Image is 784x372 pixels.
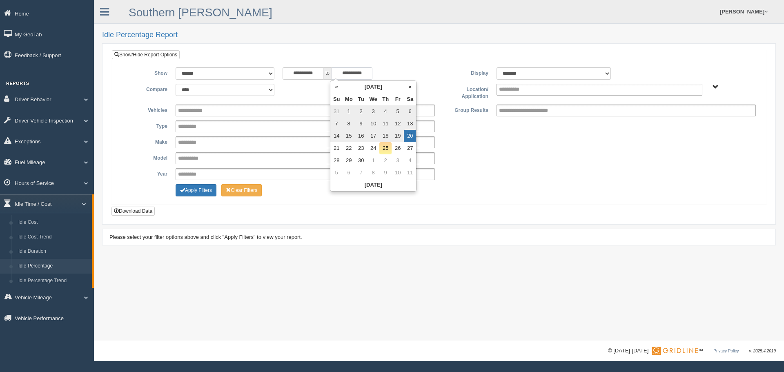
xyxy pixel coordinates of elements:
td: 2 [355,105,367,118]
a: Privacy Policy [713,349,739,353]
td: 25 [379,142,392,154]
td: 27 [404,142,416,154]
td: 3 [367,105,379,118]
a: Idle Percentage [15,259,92,274]
th: We [367,93,379,105]
td: 11 [379,118,392,130]
td: 18 [379,130,392,142]
label: Display [439,67,492,77]
td: 15 [343,130,355,142]
td: 17 [367,130,379,142]
label: Group Results [439,105,492,114]
td: 21 [330,142,343,154]
button: Change Filter Options [176,184,216,196]
td: 3 [392,154,404,167]
td: 2 [379,154,392,167]
td: 4 [379,105,392,118]
th: [DATE] [343,81,404,93]
td: 1 [367,154,379,167]
div: © [DATE]-[DATE] - ™ [608,347,776,355]
td: 6 [343,167,355,179]
td: 5 [330,167,343,179]
button: Download Data [111,207,155,216]
th: Su [330,93,343,105]
td: 16 [355,130,367,142]
td: 14 [330,130,343,142]
td: 10 [392,167,404,179]
td: 30 [355,154,367,167]
td: 7 [330,118,343,130]
td: 22 [343,142,355,154]
td: 7 [355,167,367,179]
td: 8 [367,167,379,179]
h2: Idle Percentage Report [102,31,776,39]
td: 20 [404,130,416,142]
th: Tu [355,93,367,105]
th: » [404,81,416,93]
label: Year [118,168,171,178]
th: [DATE] [330,179,416,191]
td: 4 [404,154,416,167]
td: 5 [392,105,404,118]
label: Model [118,152,171,162]
button: Change Filter Options [221,184,262,196]
a: Idle Duration [15,244,92,259]
span: to [323,67,332,80]
td: 23 [355,142,367,154]
a: Southern [PERSON_NAME] [129,6,272,19]
td: 29 [343,154,355,167]
a: Idle Percentage Trend [15,274,92,288]
span: Please select your filter options above and click "Apply Filters" to view your report. [109,234,302,240]
td: 9 [355,118,367,130]
td: 13 [404,118,416,130]
td: 28 [330,154,343,167]
td: 12 [392,118,404,130]
th: « [330,81,343,93]
td: 11 [404,167,416,179]
td: 26 [392,142,404,154]
label: Location/ Application [439,84,492,100]
th: Sa [404,93,416,105]
td: 1 [343,105,355,118]
td: 9 [379,167,392,179]
td: 19 [392,130,404,142]
td: 10 [367,118,379,130]
label: Type [118,120,171,130]
label: Show [118,67,171,77]
span: v. 2025.4.2019 [749,349,776,353]
th: Fr [392,93,404,105]
th: Mo [343,93,355,105]
img: Gridline [652,347,698,355]
td: 31 [330,105,343,118]
td: 24 [367,142,379,154]
a: Idle Cost [15,215,92,230]
td: 6 [404,105,416,118]
a: Idle Cost Trend [15,230,92,245]
label: Vehicles [118,105,171,114]
label: Make [118,136,171,146]
a: Show/Hide Report Options [112,50,180,59]
label: Compare [118,84,171,94]
td: 8 [343,118,355,130]
th: Th [379,93,392,105]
